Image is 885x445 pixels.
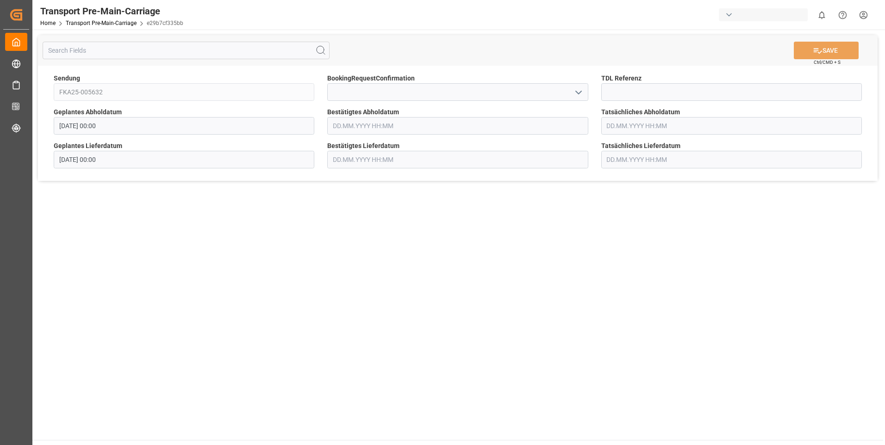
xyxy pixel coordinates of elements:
[794,42,859,59] button: SAVE
[601,107,680,117] span: Tatsächliches Abholdatum
[811,5,832,25] button: show 0 new notifications
[327,107,399,117] span: Bestätigtes Abholdatum
[601,74,642,83] span: TDL Referenz
[43,42,330,59] input: Search Fields
[571,85,585,99] button: open menu
[327,117,588,135] input: DD.MM.YYYY HH:MM
[832,5,853,25] button: Help Center
[54,117,314,135] input: DD.MM.YYYY HH:MM
[54,141,122,151] span: Geplantes Lieferdatum
[601,151,862,168] input: DD.MM.YYYY HH:MM
[54,74,80,83] span: Sendung
[601,117,862,135] input: DD.MM.YYYY HH:MM
[327,74,415,83] span: BookingRequestConfirmation
[327,151,588,168] input: DD.MM.YYYY HH:MM
[54,151,314,168] input: DD.MM.YYYY HH:MM
[327,141,399,151] span: Bestätigtes Lieferdatum
[814,59,841,66] span: Ctrl/CMD + S
[54,107,122,117] span: Geplantes Abholdatum
[40,4,183,18] div: Transport Pre-Main-Carriage
[40,20,56,26] a: Home
[66,20,137,26] a: Transport Pre-Main-Carriage
[601,141,680,151] span: Tatsächliches Lieferdatum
